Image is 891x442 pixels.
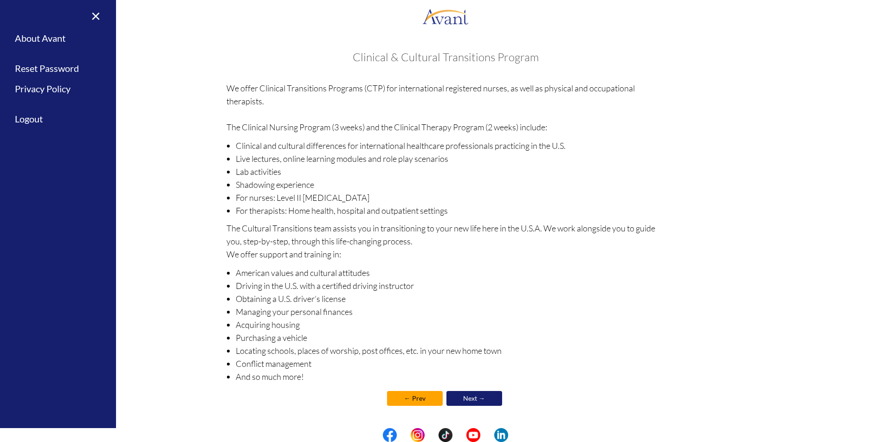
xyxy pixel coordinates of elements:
[452,428,466,442] img: blank.png
[236,318,665,331] li: Acquiring housing
[425,428,439,442] img: blank.png
[383,428,397,442] img: fb.png
[236,266,665,279] li: American values and cultural attitudes
[439,428,452,442] img: tt.png
[226,82,665,134] p: We offer Clinical Transitions Programs (CTP) for international registered nurses, as well as phys...
[236,178,665,191] li: Shadowing experience
[236,344,665,357] li: Locating schools, places of worship, post offices, etc. in your new home town
[236,357,665,370] li: Conflict management
[236,152,665,165] li: Live lectures, online learning modules and role play scenarios
[236,191,665,204] li: For nurses: Level II [MEDICAL_DATA]
[236,292,665,305] li: Obtaining a U.S. driver’s license
[480,428,494,442] img: blank.png
[236,370,665,383] li: And so much more!
[236,204,665,217] li: For therapists: Home health, hospital and outpatient settings
[236,165,665,178] li: Lab activities
[236,279,665,292] li: Driving in the U.S. with a certified driving instructor
[236,139,665,152] li: Clinical and cultural differences for international healthcare professionals practicing in the U.S.
[226,51,665,63] h3: Clinical & Cultural Transitions Program
[226,222,665,261] p: The Cultural Transitions team assists you in transitioning to your new life here in the U.S.A. We...
[236,305,665,318] li: Managing your personal finances
[446,391,502,406] a: Next →
[397,428,411,442] img: blank.png
[387,391,443,406] a: ← Prev
[411,428,425,442] img: in.png
[422,2,469,30] img: logo.png
[466,428,480,442] img: yt.png
[494,428,508,442] img: li.png
[236,331,665,344] li: Purchasing a vehicle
